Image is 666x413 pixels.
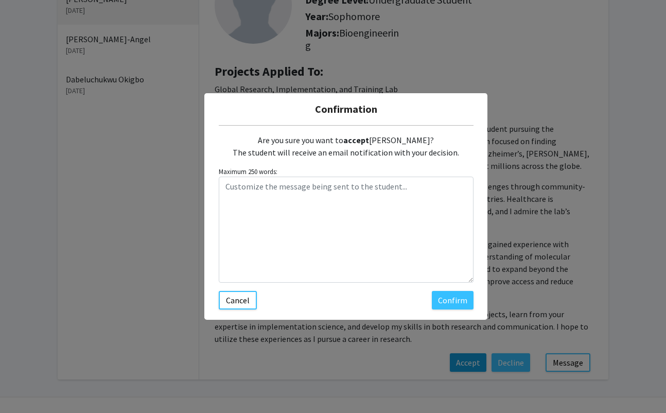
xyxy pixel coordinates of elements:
[219,291,257,309] button: Cancel
[8,367,44,405] iframe: Chat
[343,135,369,145] b: accept
[213,101,479,117] h5: Confirmation
[219,126,474,167] div: Are you sure you want to [PERSON_NAME]? The student will receive an email notification with your ...
[219,177,474,283] textarea: Customize the message being sent to the student...
[219,167,474,177] small: Maximum 250 words:
[432,291,474,309] button: Confirm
